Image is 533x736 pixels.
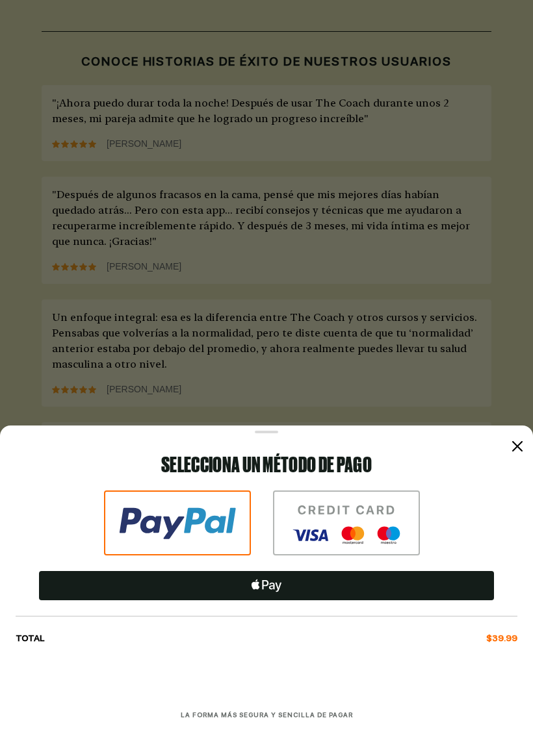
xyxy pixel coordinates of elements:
img: icon [104,490,251,555]
p: Selecciona un método de pago [16,454,517,475]
span: La forma más segura y sencilla de pagar [181,711,353,718]
span: TOTAL [16,632,45,645]
img: icon [247,576,286,595]
iframe: PayPal-paypal [39,661,494,696]
img: icon [273,490,420,555]
span: $39.99 [486,632,517,645]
